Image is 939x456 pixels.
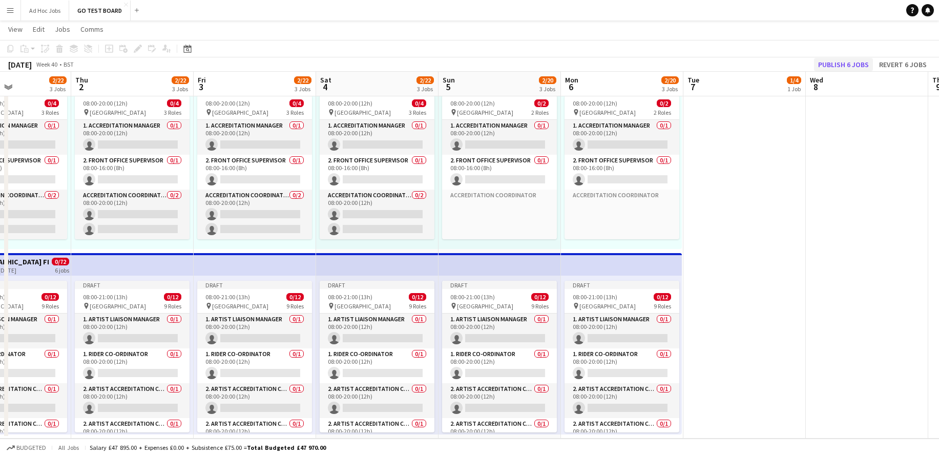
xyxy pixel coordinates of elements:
app-job-card: 08:00-20:00 (12h)0/4 [GEOGRAPHIC_DATA]3 Roles1. Accreditation Manager0/108:00-20:00 (12h) 2. Fron... [75,95,190,239]
span: 0/4 [289,99,304,107]
span: Tue [687,75,699,85]
app-card-role: Accreditation Coordinator0/208:00-20:00 (12h) [197,190,312,239]
div: Draft [442,281,557,289]
span: Comms [80,25,103,34]
span: 3 Roles [164,109,181,116]
div: 3 Jobs [50,85,66,93]
span: 2/22 [294,76,311,84]
span: 9 Roles [409,302,426,310]
span: 4 [319,81,331,93]
span: 0/4 [45,99,59,107]
app-card-role: 1. Artist Liaison Manager0/108:00-20:00 (12h) [75,314,190,348]
span: 08:00-21:00 (13h) [83,293,128,301]
span: 9 Roles [164,302,181,310]
div: 3 Jobs [417,85,433,93]
app-card-role: 2. Artist Accreditation Co-ordinator0/108:00-20:00 (12h) [565,383,679,418]
span: 08:00-21:00 (13h) [573,293,617,301]
span: 08:00-21:00 (13h) [450,293,495,301]
span: [GEOGRAPHIC_DATA] [212,109,268,116]
span: [GEOGRAPHIC_DATA] [335,302,391,310]
span: 0/72 [52,258,69,265]
span: 1/4 [787,76,801,84]
app-card-role: Accreditation Coordinator0/208:00-20:00 (12h) [75,190,190,239]
span: 9 Roles [41,302,59,310]
span: Sat [320,75,331,85]
app-card-role: 1. Rider Co-ordinator0/108:00-20:00 (12h) [197,348,312,383]
a: Edit [29,23,49,36]
span: 2 Roles [531,109,549,116]
span: 3 Roles [41,109,59,116]
span: Thu [75,75,88,85]
span: 3 Roles [286,109,304,116]
span: 3 Roles [409,109,426,116]
span: 0/12 [654,293,671,301]
span: View [8,25,23,34]
app-card-role: Accreditation Coordinator0/208:00-20:00 (12h) [320,190,434,239]
app-card-role: 2. Front Office Supervisor0/108:00-16:00 (8h) [320,155,434,190]
span: 0/4 [167,99,181,107]
app-card-role: 2. Artist Accreditation Co-ordinator0/108:00-20:00 (12h) [320,418,434,453]
div: 6 jobs [55,265,69,274]
span: [GEOGRAPHIC_DATA] [579,302,636,310]
button: GO TEST BOARD [69,1,131,20]
span: 2/22 [49,76,67,84]
span: 6 [564,81,578,93]
span: 9 Roles [286,302,304,310]
app-job-card: Draft08:00-21:00 (13h)0/12 [GEOGRAPHIC_DATA]9 Roles1. Artist Liaison Manager0/108:00-20:00 (12h) ... [75,281,190,432]
app-card-role: 2. Artist Accreditation Co-ordinator0/108:00-20:00 (12h) [75,383,190,418]
div: 1 Job [787,85,801,93]
app-card-role-placeholder: Accreditation Coordinator [565,190,679,239]
app-card-role: 2. Artist Accreditation Co-ordinator0/108:00-20:00 (12h) [75,418,190,453]
app-job-card: 08:00-20:00 (12h)0/2 [GEOGRAPHIC_DATA]2 Roles1. Accreditation Manager0/108:00-20:00 (12h) 2. Fron... [565,95,679,239]
span: [GEOGRAPHIC_DATA] [212,302,268,310]
button: Budgeted [5,442,48,453]
app-job-card: 08:00-20:00 (12h)0/4 [GEOGRAPHIC_DATA]3 Roles1. Accreditation Manager0/108:00-20:00 (12h) 2. Fron... [197,95,312,239]
span: 0/12 [164,293,181,301]
app-card-role: 1. Accreditation Manager0/108:00-20:00 (12h) [75,120,190,155]
span: 08:00-21:00 (13h) [205,293,250,301]
span: 2/20 [661,76,679,84]
span: 7 [686,81,699,93]
span: Sun [443,75,455,85]
div: Draft [565,281,679,289]
span: 08:00-20:00 (12h) [83,99,128,107]
a: View [4,23,27,36]
div: 3 Jobs [662,85,678,93]
span: 8 [808,81,823,93]
app-job-card: 08:00-20:00 (12h)0/4 [GEOGRAPHIC_DATA]3 Roles1. Accreditation Manager0/108:00-20:00 (12h) 2. Fron... [320,95,434,239]
app-card-role-placeholder: Accreditation Coordinator [442,190,557,239]
span: 08:00-20:00 (12h) [205,99,250,107]
span: 0/12 [531,293,549,301]
app-card-role: 1. Accreditation Manager0/108:00-20:00 (12h) [442,120,557,155]
div: Draft [75,281,190,289]
span: [GEOGRAPHIC_DATA] [579,109,636,116]
app-card-role: 2. Front Office Supervisor0/108:00-16:00 (8h) [565,155,679,190]
app-card-role: 2. Artist Accreditation Co-ordinator0/108:00-20:00 (12h) [565,418,679,453]
span: [GEOGRAPHIC_DATA] [457,109,513,116]
span: 9 Roles [654,302,671,310]
app-card-role: 2. Front Office Supervisor0/108:00-16:00 (8h) [197,155,312,190]
span: 9 Roles [531,302,549,310]
span: 0/12 [286,293,304,301]
app-job-card: Draft08:00-21:00 (13h)0/12 [GEOGRAPHIC_DATA]9 Roles1. Artist Liaison Manager0/108:00-20:00 (12h) ... [320,281,434,432]
a: Jobs [51,23,74,36]
a: Comms [76,23,108,36]
app-job-card: Draft08:00-21:00 (13h)0/12 [GEOGRAPHIC_DATA]9 Roles1. Artist Liaison Manager0/108:00-20:00 (12h) ... [565,281,679,432]
app-card-role: 1. Rider Co-ordinator0/108:00-20:00 (12h) [75,348,190,383]
app-card-role: 1. Artist Liaison Manager0/108:00-20:00 (12h) [197,314,312,348]
app-card-role: 1. Artist Liaison Manager0/108:00-20:00 (12h) [320,314,434,348]
span: 2/22 [172,76,189,84]
span: 2/22 [416,76,434,84]
app-card-role: 2. Artist Accreditation Co-ordinator0/108:00-20:00 (12h) [442,418,557,453]
app-card-role: 2. Artist Accreditation Co-ordinator0/108:00-20:00 (12h) [442,383,557,418]
app-job-card: Draft08:00-21:00 (13h)0/12 [GEOGRAPHIC_DATA]9 Roles1. Artist Liaison Manager0/108:00-20:00 (12h) ... [442,281,557,432]
div: BST [64,60,74,68]
app-job-card: 08:00-20:00 (12h)0/2 [GEOGRAPHIC_DATA]2 Roles1. Accreditation Manager0/108:00-20:00 (12h) 2. Fron... [442,95,557,239]
app-card-role: 2. Front Office Supervisor0/108:00-16:00 (8h) [75,155,190,190]
app-card-role: 1. Accreditation Manager0/108:00-20:00 (12h) [197,120,312,155]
